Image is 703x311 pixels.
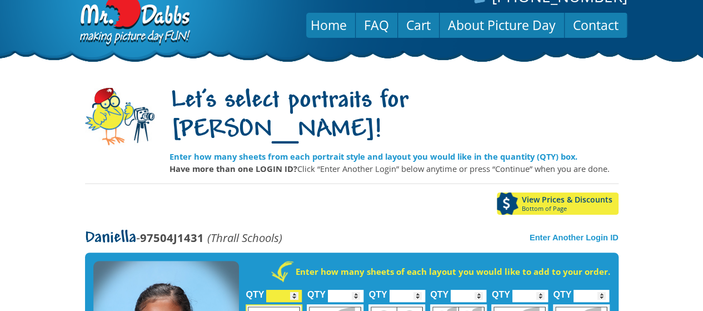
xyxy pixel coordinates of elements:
[356,12,397,38] a: FAQ
[522,205,619,212] span: Bottom of Page
[207,230,282,245] em: (Thrall Schools)
[169,87,619,146] h1: Let's select portraits for [PERSON_NAME]!
[85,231,282,244] p: -
[430,278,448,305] label: QTY
[565,12,627,38] a: Contact
[140,230,204,245] strong: 97504J1431
[169,151,577,162] strong: Enter how many sheets from each portrait style and layout you would like in the quantity (QTY) box.
[85,229,136,247] span: Daniella
[440,12,564,38] a: About Picture Day
[553,278,571,305] label: QTY
[369,278,387,305] label: QTY
[492,278,510,305] label: QTY
[530,233,619,242] a: Enter Another Login ID
[497,192,619,215] a: View Prices & DiscountsBottom of Page
[398,12,439,38] a: Cart
[85,88,154,145] img: camera-mascot
[296,266,610,277] strong: Enter how many sheets of each layout you would like to add to your order.
[246,278,264,305] label: QTY
[169,162,619,175] p: Click “Enter Another Login” below anytime or press “Continue” when you are done.
[307,278,326,305] label: QTY
[302,12,355,38] a: Home
[169,163,297,174] strong: Have more than one LOGIN ID?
